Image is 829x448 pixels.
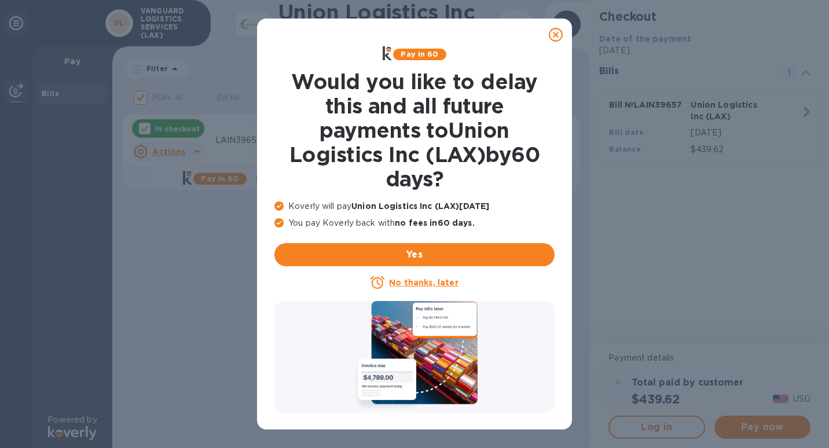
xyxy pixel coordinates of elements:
[274,69,555,191] h1: Would you like to delay this and all future payments to Union Logistics Inc (LAX) by 60 days ?
[284,248,545,262] span: Yes
[274,200,555,212] p: Koverly will pay
[274,243,555,266] button: Yes
[395,218,474,227] b: no fees in 60 days .
[274,217,555,229] p: You pay Koverly back with
[389,278,458,287] u: No thanks, later
[401,50,438,58] b: Pay in 60
[351,201,489,211] b: Union Logistics Inc (LAX) [DATE]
